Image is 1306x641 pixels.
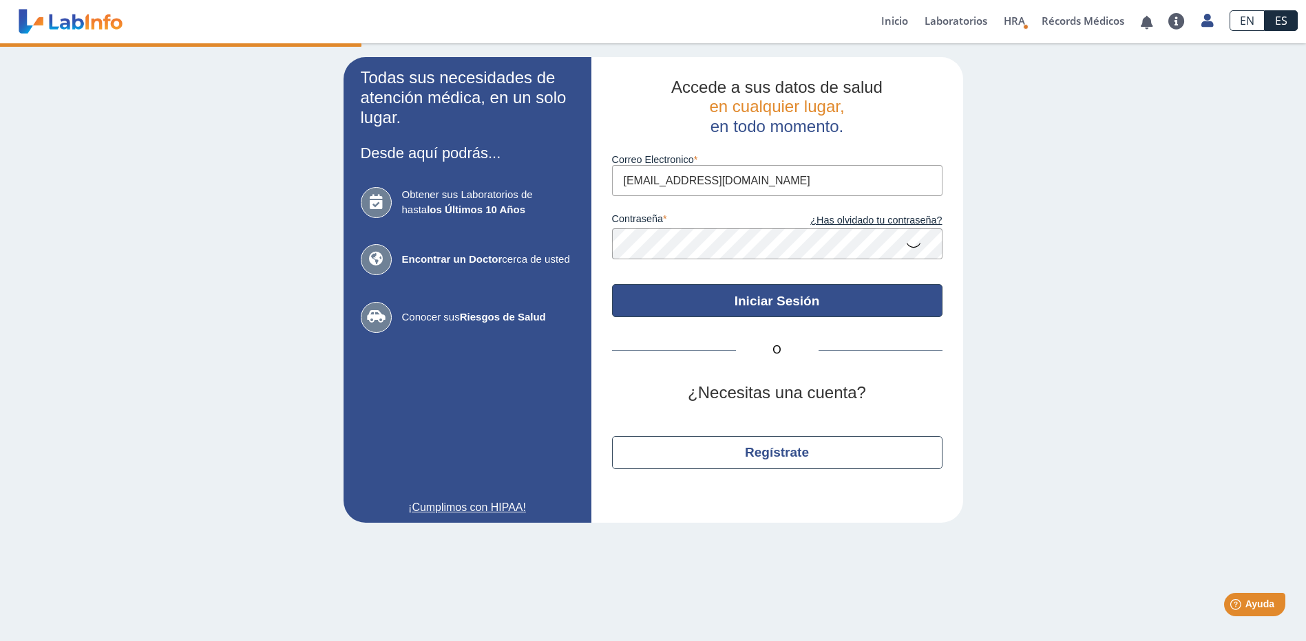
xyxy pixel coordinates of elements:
b: Riesgos de Salud [460,311,546,323]
span: O [736,342,819,358]
a: EN [1230,10,1265,31]
label: Correo Electronico [612,154,942,165]
span: Obtener sus Laboratorios de hasta [402,187,574,218]
h2: Todas sus necesidades de atención médica, en un solo lugar. [361,68,574,127]
span: Accede a sus datos de salud [671,78,883,96]
span: en todo momento. [710,117,843,135]
b: los Últimos 10 Años [427,204,525,215]
a: ES [1265,10,1298,31]
iframe: Help widget launcher [1183,587,1291,626]
a: ¿Has olvidado tu contraseña? [777,213,942,228]
h3: Desde aquí podrás... [361,144,574,162]
a: ¡Cumplimos con HIPAA! [361,499,574,516]
b: Encontrar un Doctor [402,253,503,265]
span: cerca de usted [402,252,574,268]
button: Regístrate [612,436,942,469]
span: HRA [1004,14,1025,28]
label: contraseña [612,213,777,228]
h2: ¿Necesitas una cuenta? [612,383,942,403]
span: Conocer sus [402,309,574,325]
span: en cualquier lugar, [709,97,844,116]
button: Iniciar Sesión [612,284,942,317]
